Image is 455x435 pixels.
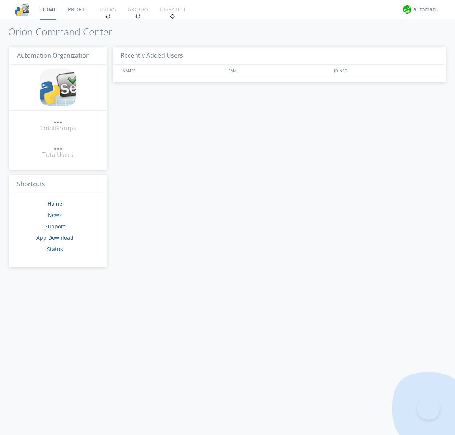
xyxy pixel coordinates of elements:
[42,151,74,159] div: Total Users
[17,51,90,60] span: Automation Organization
[48,211,62,218] a: News
[170,14,175,19] img: spin.svg
[121,65,224,76] div: NAMES
[47,245,63,253] a: Status
[40,124,76,133] div: Total Groups
[53,142,63,151] a: ...
[403,5,411,14] img: d2d01cd9b4174d08988066c6d424eccd
[53,115,63,124] a: ...
[40,69,76,106] img: cddb5a64eb264b2086981ab96f4c1ba7
[53,142,63,149] div: ...
[413,6,442,13] div: automation+atlas
[226,65,332,76] div: EMAIL
[417,397,440,420] iframe: Toggle Customer Support
[45,223,65,230] a: Support
[113,47,446,65] h3: Recently Added Users
[36,234,74,241] a: App Download
[135,14,141,19] img: spin.svg
[15,3,29,16] img: cddb5a64eb264b2086981ab96f4c1ba7
[9,175,107,194] h3: Shortcuts
[105,14,111,19] img: spin.svg
[53,115,63,123] div: ...
[332,65,438,76] div: JOINED
[47,200,62,207] a: Home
